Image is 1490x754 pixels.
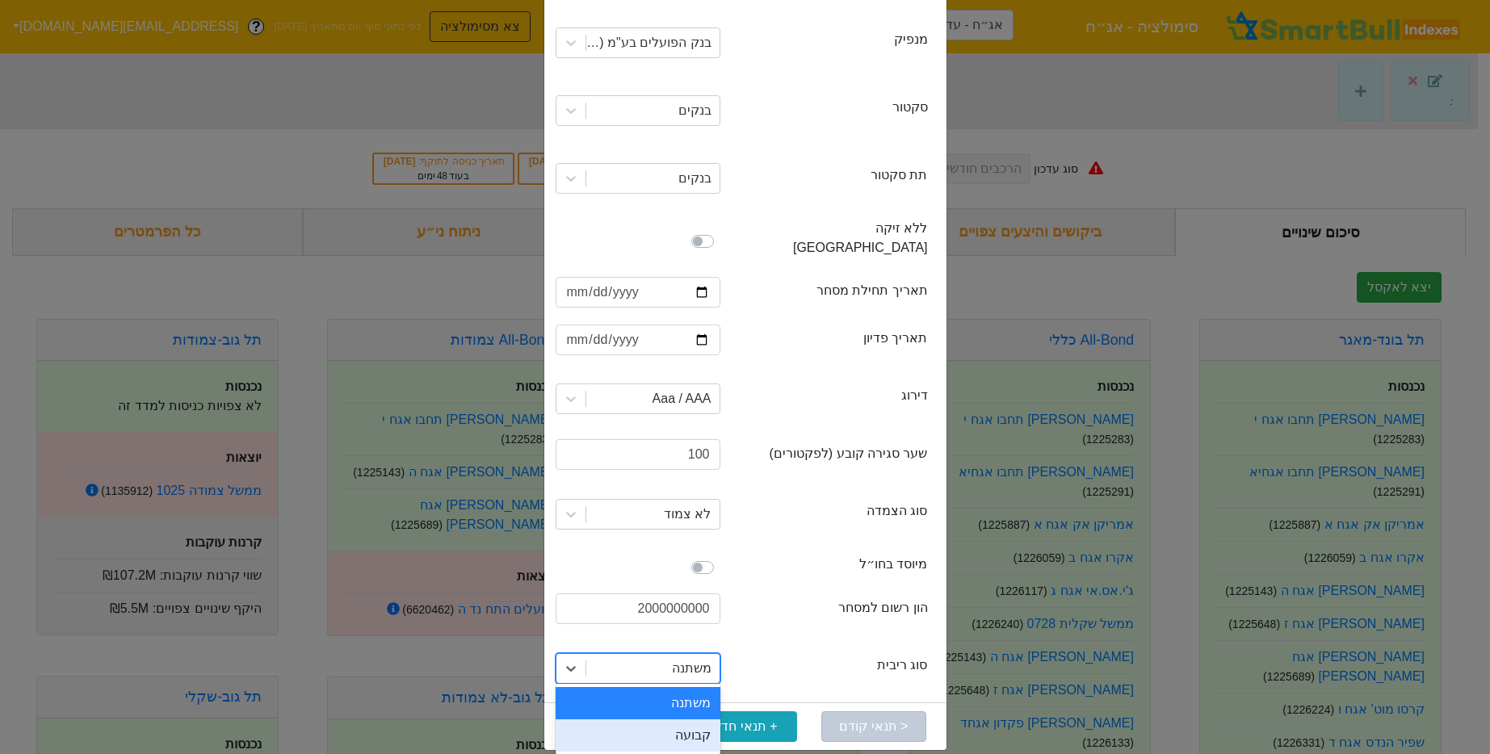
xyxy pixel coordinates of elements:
[863,329,927,348] label: תאריך פדיון
[678,101,711,120] div: בנקים
[739,219,928,258] label: ללא זיקה [GEOGRAPHIC_DATA]
[693,711,797,742] button: + תנאי חדש
[867,501,927,521] label: סוג הצמדה
[556,439,720,470] input: ערך חדש
[816,281,928,300] label: תאריך תחילת מסחר
[653,389,711,408] div: Aaa / AAA
[678,169,711,188] div: בנקים
[838,598,928,618] label: הון רשום למסחר
[770,444,928,463] label: שער סגירה קובע (לפקטורים)
[585,33,711,52] div: בנק הפועלים בע"מ (662)
[556,719,720,752] div: קבועה
[892,98,928,117] label: סקטור
[672,659,711,678] div: משתנה
[871,165,927,185] label: תת סקטור
[556,593,720,624] input: ערך חדש
[901,386,928,405] label: דירוג
[556,687,720,719] div: משתנה
[877,656,927,675] label: סוג ריבית
[859,555,927,574] label: מיוסד בחו״ל
[894,30,928,49] label: מנפיק
[664,505,711,524] div: לא צמוד
[821,711,925,742] button: < תנאי קודם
